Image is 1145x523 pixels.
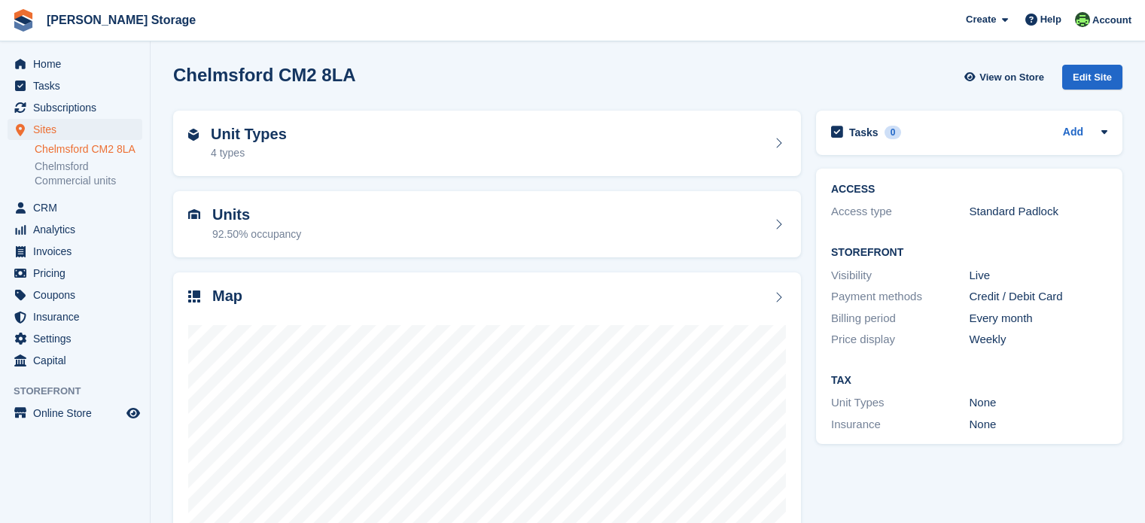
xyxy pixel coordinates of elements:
img: stora-icon-8386f47178a22dfd0bd8f6a31ec36ba5ce8667c1dd55bd0f319d3a0aa187defe.svg [12,9,35,32]
a: menu [8,328,142,349]
a: Add [1063,124,1083,141]
span: CRM [33,197,123,218]
span: Pricing [33,263,123,284]
a: menu [8,306,142,327]
div: None [970,394,1108,412]
div: Standard Padlock [970,203,1108,220]
span: Invoices [33,241,123,262]
h2: Unit Types [211,126,287,143]
span: Subscriptions [33,97,123,118]
h2: Tasks [849,126,879,139]
h2: ACCESS [831,184,1107,196]
a: menu [8,350,142,371]
div: Payment methods [831,288,970,306]
a: menu [8,197,142,218]
div: Live [970,267,1108,284]
a: Chelmsford CM2 8LA [35,142,142,157]
div: 4 types [211,145,287,161]
img: Thomas Frary [1075,12,1090,27]
div: 92.50% occupancy [212,227,301,242]
h2: Tax [831,375,1107,387]
div: 0 [885,126,902,139]
span: Create [966,12,996,27]
div: Visibility [831,267,970,284]
a: menu [8,53,142,74]
div: Unit Types [831,394,970,412]
a: menu [8,75,142,96]
a: View on Store [962,65,1050,90]
span: Account [1092,13,1131,28]
span: Help [1040,12,1061,27]
a: Unit Types 4 types [173,111,801,177]
span: Home [33,53,123,74]
img: unit-icn-7be61d7bf1b0ce9d3e12c5938cc71ed9869f7b940bace4675aadf7bd6d80202e.svg [188,209,200,220]
a: [PERSON_NAME] Storage [41,8,202,32]
a: Edit Site [1062,65,1122,96]
a: menu [8,119,142,140]
a: menu [8,97,142,118]
a: menu [8,241,142,262]
a: menu [8,403,142,424]
div: Price display [831,331,970,348]
h2: Map [212,287,242,305]
span: View on Store [979,70,1044,85]
a: menu [8,219,142,240]
span: Analytics [33,219,123,240]
a: Preview store [124,404,142,422]
div: Every month [970,310,1108,327]
h2: Units [212,206,301,223]
div: Weekly [970,331,1108,348]
div: Insurance [831,416,970,433]
a: menu [8,263,142,284]
span: Insurance [33,306,123,327]
h2: Storefront [831,247,1107,259]
img: map-icn-33ee37083ee616e46c38cad1a60f524a97daa1e2b2c8c0bc3eb3415660979fc1.svg [188,290,200,303]
a: Chelmsford Commercial units [35,160,142,188]
span: Settings [33,328,123,349]
img: unit-type-icn-2b2737a686de81e16bb02015468b77c625bbabd49415b5ef34ead5e3b44a266d.svg [188,129,199,141]
a: Units 92.50% occupancy [173,191,801,257]
span: Coupons [33,284,123,306]
span: Sites [33,119,123,140]
div: Edit Site [1062,65,1122,90]
div: Credit / Debit Card [970,288,1108,306]
span: Storefront [14,384,150,399]
div: Access type [831,203,970,220]
span: Capital [33,350,123,371]
div: Billing period [831,310,970,327]
span: Online Store [33,403,123,424]
div: None [970,416,1108,433]
span: Tasks [33,75,123,96]
a: menu [8,284,142,306]
h2: Chelmsford CM2 8LA [173,65,356,85]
